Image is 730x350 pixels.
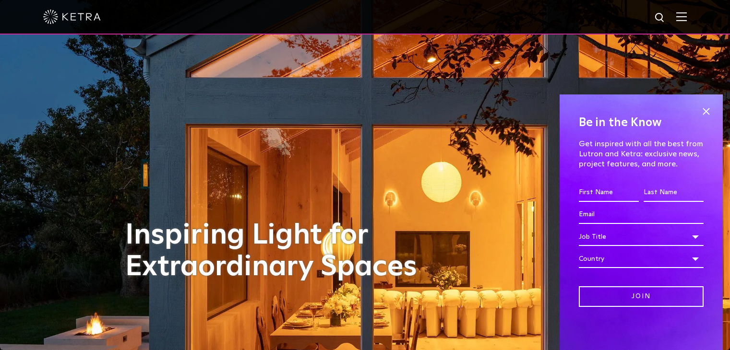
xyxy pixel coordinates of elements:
[579,206,704,224] input: Email
[579,114,704,132] h4: Be in the Know
[644,184,704,202] input: Last Name
[43,10,101,24] img: ketra-logo-2019-white
[579,228,704,246] div: Job Title
[579,286,704,307] input: Join
[125,220,437,283] h1: Inspiring Light for Extraordinary Spaces
[579,250,704,268] div: Country
[676,12,687,21] img: Hamburger%20Nav.svg
[579,184,639,202] input: First Name
[654,12,666,24] img: search icon
[579,139,704,169] p: Get inspired with all the best from Lutron and Ketra: exclusive news, project features, and more.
